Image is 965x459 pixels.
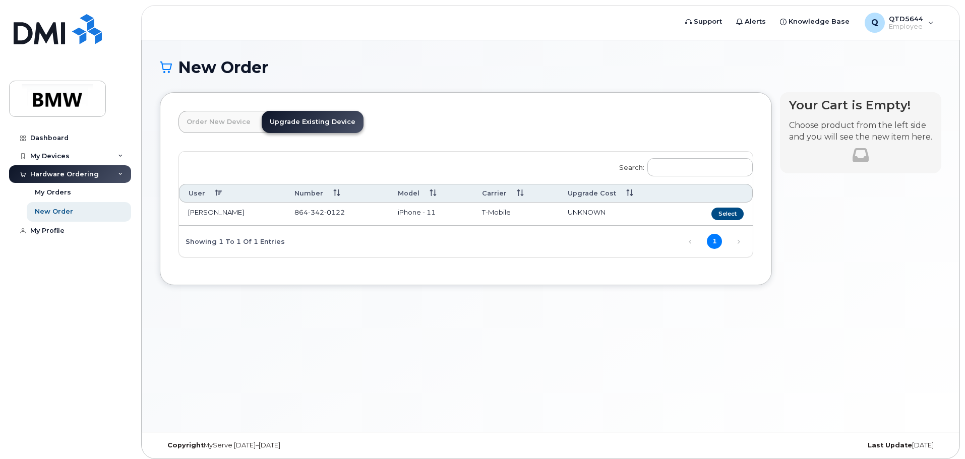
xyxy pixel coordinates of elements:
td: iPhone - 11 [389,203,473,226]
label: Search: [613,152,753,180]
a: Previous [683,234,698,249]
th: Carrier: activate to sort column ascending [473,184,558,203]
button: Select [711,208,744,220]
th: Model: activate to sort column ascending [389,184,473,203]
h4: Your Cart is Empty! [789,98,932,112]
span: UNKNOWN [568,208,606,216]
p: Choose product from the left side and you will see the new item here. [789,120,932,143]
input: Search: [647,158,753,176]
strong: Copyright [167,441,204,449]
a: 1 [707,234,722,249]
a: Upgrade Existing Device [262,111,364,133]
div: [DATE] [681,441,941,449]
th: Upgrade Cost: activate to sort column ascending [559,184,678,203]
a: Order New Device [178,111,259,133]
div: MyServe [DATE]–[DATE] [160,441,420,449]
span: 864 [294,208,345,216]
a: Next [731,234,746,249]
iframe: Messenger Launcher [921,415,957,451]
span: 342 [308,208,324,216]
td: [PERSON_NAME] [179,203,285,226]
div: Showing 1 to 1 of 1 entries [179,232,285,249]
strong: Last Update [868,441,912,449]
th: Number: activate to sort column ascending [285,184,388,203]
span: 0122 [324,208,345,216]
th: User: activate to sort column descending [179,184,285,203]
td: T-Mobile [473,203,558,226]
h1: New Order [160,58,941,76]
